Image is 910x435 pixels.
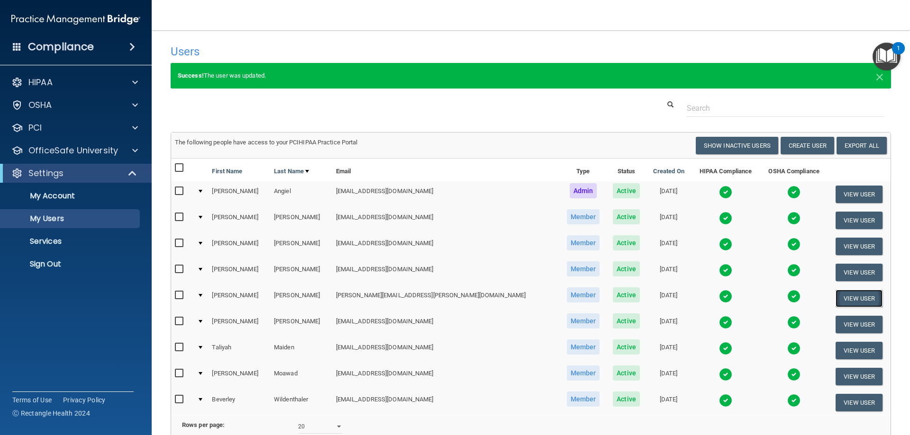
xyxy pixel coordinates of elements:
[687,99,884,117] input: Search
[760,159,828,181] th: OSHA Compliance
[613,261,640,276] span: Active
[171,63,891,89] div: The user was updated.
[719,368,732,381] img: tick.e7d51cea.svg
[208,233,270,259] td: [PERSON_NAME]
[6,237,136,246] p: Services
[182,421,225,428] b: Rows per page:
[567,235,600,250] span: Member
[646,390,691,415] td: [DATE]
[787,264,801,277] img: tick.e7d51cea.svg
[613,339,640,355] span: Active
[332,207,560,233] td: [EMAIL_ADDRESS][DOMAIN_NAME]
[6,191,136,201] p: My Account
[6,259,136,269] p: Sign Out
[613,183,640,198] span: Active
[567,261,600,276] span: Member
[208,337,270,364] td: Taliyah
[567,365,600,381] span: Member
[12,408,90,418] span: Ⓒ Rectangle Health 2024
[836,186,883,203] button: View User
[646,207,691,233] td: [DATE]
[653,166,684,177] a: Created On
[63,395,106,405] a: Privacy Policy
[787,238,801,251] img: tick.e7d51cea.svg
[11,77,138,88] a: HIPAA
[781,137,834,154] button: Create User
[274,166,309,177] a: Last Name
[719,394,732,407] img: tick.e7d51cea.svg
[836,342,883,359] button: View User
[607,159,646,181] th: Status
[11,99,138,111] a: OSHA
[613,287,640,302] span: Active
[28,122,42,133] p: PCI
[613,391,640,407] span: Active
[787,290,801,303] img: tick.e7d51cea.svg
[208,285,270,311] td: [PERSON_NAME]
[28,168,64,179] p: Settings
[212,166,242,177] a: First Name
[12,395,52,405] a: Terms of Use
[646,181,691,207] td: [DATE]
[567,313,600,328] span: Member
[719,186,732,199] img: tick.e7d51cea.svg
[270,364,332,390] td: Moawad
[719,290,732,303] img: tick.e7d51cea.svg
[613,365,640,381] span: Active
[719,342,732,355] img: tick.e7d51cea.svg
[178,72,204,79] strong: Success!
[837,137,887,154] a: Export All
[270,259,332,285] td: [PERSON_NAME]
[332,233,560,259] td: [EMAIL_ADDRESS][DOMAIN_NAME]
[270,390,332,415] td: Wildenthaler
[646,311,691,337] td: [DATE]
[270,181,332,207] td: Angiel
[613,209,640,224] span: Active
[787,212,801,225] img: tick.e7d51cea.svg
[208,311,270,337] td: [PERSON_NAME]
[646,233,691,259] td: [DATE]
[567,391,600,407] span: Member
[873,43,901,71] button: Open Resource Center, 1 new notification
[6,214,136,223] p: My Users
[719,212,732,225] img: tick.e7d51cea.svg
[836,264,883,281] button: View User
[11,145,138,156] a: OfficeSafe University
[270,311,332,337] td: [PERSON_NAME]
[208,364,270,390] td: [PERSON_NAME]
[270,207,332,233] td: [PERSON_NAME]
[567,287,600,302] span: Member
[270,233,332,259] td: [PERSON_NAME]
[719,238,732,251] img: tick.e7d51cea.svg
[646,285,691,311] td: [DATE]
[875,66,884,85] span: ×
[787,186,801,199] img: tick.e7d51cea.svg
[332,285,560,311] td: [PERSON_NAME][EMAIL_ADDRESS][PERSON_NAME][DOMAIN_NAME]
[691,159,760,181] th: HIPAA Compliance
[560,159,607,181] th: Type
[646,337,691,364] td: [DATE]
[836,212,883,229] button: View User
[28,99,52,111] p: OSHA
[28,40,94,53] h4: Compliance
[836,238,883,255] button: View User
[208,259,270,285] td: [PERSON_NAME]
[11,122,138,133] a: PCI
[171,45,585,58] h4: Users
[696,137,778,154] button: Show Inactive Users
[746,368,899,406] iframe: Drift Widget Chat Controller
[836,316,883,333] button: View User
[897,48,900,61] div: 1
[646,259,691,285] td: [DATE]
[719,316,732,329] img: tick.e7d51cea.svg
[332,390,560,415] td: [EMAIL_ADDRESS][DOMAIN_NAME]
[208,207,270,233] td: [PERSON_NAME]
[787,316,801,329] img: tick.e7d51cea.svg
[719,264,732,277] img: tick.e7d51cea.svg
[28,77,53,88] p: HIPAA
[208,390,270,415] td: Beverley
[836,290,883,307] button: View User
[613,313,640,328] span: Active
[28,145,118,156] p: OfficeSafe University
[270,285,332,311] td: [PERSON_NAME]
